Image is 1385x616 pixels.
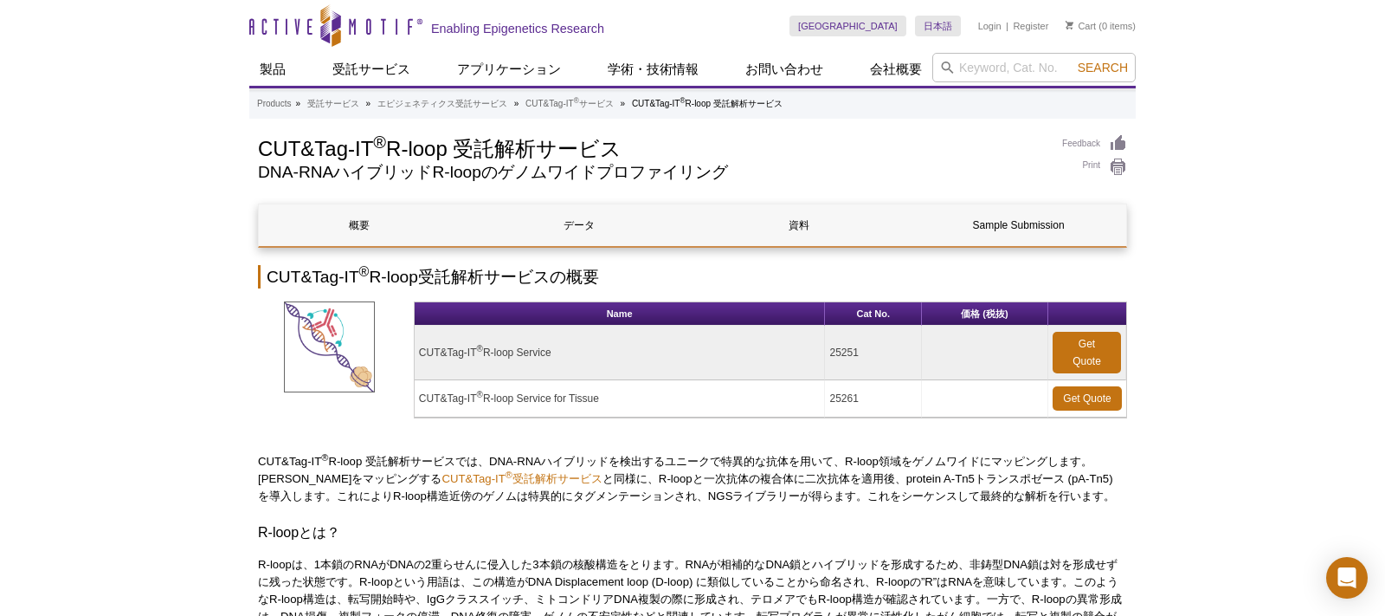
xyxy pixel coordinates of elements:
a: Register [1013,20,1048,32]
h2: CUT&Tag-IT R-loop受託解析サービスの概要 [258,265,1127,289]
sup: ® [477,344,483,353]
li: » [295,99,300,108]
a: CUT&Tag-IT®受託解析サービス [441,472,602,485]
a: 製品 [249,53,296,86]
a: 日本語 [915,16,961,36]
sup: ® [680,96,685,105]
td: CUT&Tag-IT R-loop Service [415,326,826,380]
a: 受託サービス [322,53,421,86]
a: 学術・技術情報 [597,53,709,86]
a: Print [1062,158,1127,177]
sup: ® [477,390,483,399]
sup: ® [321,452,328,463]
li: (0 items) [1066,16,1136,36]
p: CUT&Tag-IT R-loop 受託解析サービスでは、DNA-RNAハイブリッドを検出するユニークで特異的な抗体を用いて、R-loop領域をゲノムワイドにマッピングします。[PERSON_N... [258,453,1127,505]
h1: CUT&Tag-IT R-loop 受託解析サービス [258,134,1045,160]
li: » [514,99,519,108]
img: Your Cart [1066,21,1073,29]
a: エピジェネティクス受託サービス [377,96,507,112]
h2: Enabling Epigenetics Research [431,21,604,36]
a: 概要 [259,204,459,246]
a: データ [479,204,679,246]
a: Products [257,96,291,112]
td: 25251 [825,326,922,380]
a: [GEOGRAPHIC_DATA] [789,16,906,36]
a: 受託サービス [307,96,359,112]
div: Open Intercom Messenger [1326,557,1368,599]
sup: ® [359,264,370,279]
a: アプリケーション [447,53,571,86]
td: 25261 [825,380,922,418]
th: 価格 (税抜) [922,302,1048,326]
h2: DNA-RNAハイブリッドR-loopのゲノムワイドプロファイリング [258,165,1045,180]
a: Sample Submission [918,204,1118,246]
img: Single-Cell Multiome Service [284,302,375,392]
sup: ® [506,470,512,480]
button: Search [1073,60,1133,75]
a: Cart [1066,20,1096,32]
a: Feedback [1062,134,1127,153]
li: » [621,99,626,108]
span: Search [1078,61,1128,75]
td: CUT&Tag-IT R-loop Service for Tissue [415,380,826,418]
a: Get Quote [1053,332,1121,373]
th: Name [415,302,826,326]
a: Get Quote [1053,386,1122,411]
a: CUT&Tag-IT®サービス [525,96,614,112]
li: | [1006,16,1008,36]
li: » [366,99,371,108]
h3: R-loopとは？ [258,522,1127,543]
input: Keyword, Cat. No. [932,53,1136,82]
a: 会社概要 [860,53,932,86]
th: Cat No. [825,302,922,326]
sup: ® [574,96,579,105]
a: お問い合わせ [735,53,834,86]
li: CUT&Tag-IT R-loop 受託解析サービス [632,99,783,108]
a: 資料 [699,204,899,246]
sup: ® [373,133,386,152]
a: Login [978,20,1002,32]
